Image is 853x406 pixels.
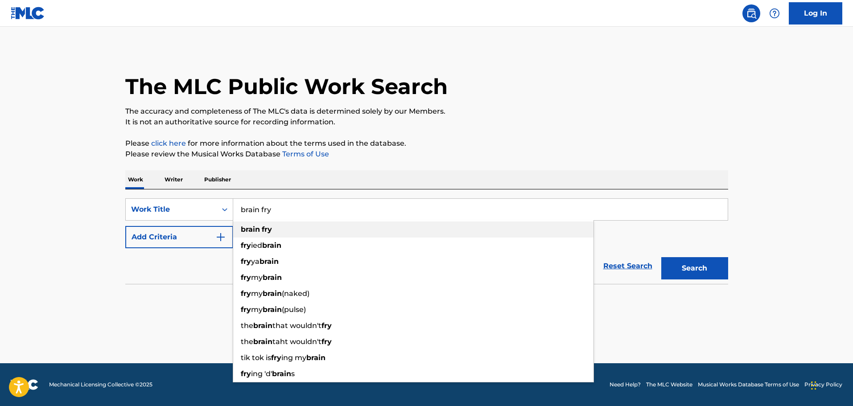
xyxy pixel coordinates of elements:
span: Mechanical Licensing Collective © 2025 [49,381,152,389]
p: Please for more information about the terms used in the database. [125,138,728,149]
strong: fry [241,273,251,282]
strong: fry [271,353,281,362]
strong: brain [253,321,272,330]
span: ing my [281,353,306,362]
span: my [251,305,263,314]
span: my [251,273,263,282]
a: Log In [789,2,842,25]
span: that wouldn't [272,321,321,330]
span: s [291,369,295,378]
span: the [241,321,253,330]
h1: The MLC Public Work Search [125,73,448,100]
p: Publisher [202,170,234,189]
span: taht wouldn't [272,337,321,346]
span: ya [251,257,260,266]
strong: fry [262,225,272,234]
a: Terms of Use [280,150,329,158]
strong: brain [263,289,282,298]
a: Musical Works Database Terms of Use [698,381,799,389]
div: Drag [811,372,816,399]
a: Reset Search [599,256,657,276]
strong: fry [241,305,251,314]
img: help [769,8,780,19]
div: Work Title [131,204,211,215]
strong: brain [272,369,291,378]
p: It is not an authoritative source for recording information. [125,117,728,127]
strong: brain [253,337,272,346]
strong: brain [260,257,279,266]
span: my [251,289,263,298]
img: logo [11,379,38,390]
span: ied [251,241,262,250]
strong: fry [241,257,251,266]
a: The MLC Website [646,381,692,389]
p: Please review the Musical Works Database [125,149,728,160]
span: (pulse) [282,305,306,314]
img: search [746,8,757,19]
strong: fry [241,241,251,250]
button: Search [661,257,728,279]
a: Need Help? [610,381,641,389]
strong: fry [241,369,251,378]
span: the [241,337,253,346]
a: Privacy Policy [804,381,842,389]
p: Work [125,170,146,189]
strong: brain [306,353,326,362]
img: MLC Logo [11,7,45,20]
iframe: Chat Widget [808,363,853,406]
p: Writer [162,170,185,189]
strong: fry [321,321,332,330]
span: ing 'd' [251,369,272,378]
a: click here [151,139,186,148]
strong: fry [321,337,332,346]
strong: fry [241,289,251,298]
strong: brain [262,241,281,250]
p: The accuracy and completeness of The MLC's data is determined solely by our Members. [125,106,728,117]
form: Search Form [125,198,728,284]
a: Public Search [742,4,760,22]
div: Help [766,4,783,22]
span: (naked) [282,289,309,298]
strong: brain [241,225,260,234]
img: 9d2ae6d4665cec9f34b9.svg [215,232,226,242]
button: Add Criteria [125,226,233,248]
strong: brain [263,305,282,314]
span: tik tok is [241,353,271,362]
strong: brain [263,273,282,282]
